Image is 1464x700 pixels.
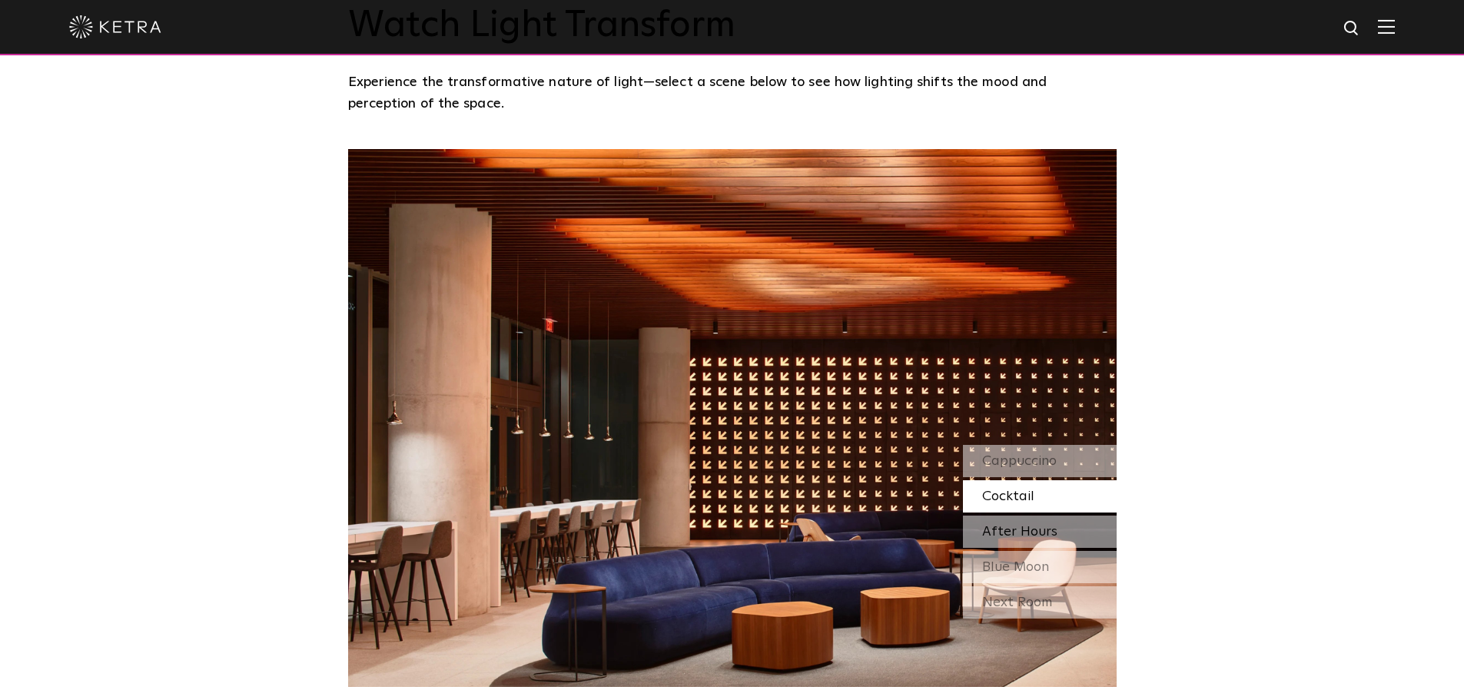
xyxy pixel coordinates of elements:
[1378,19,1395,34] img: Hamburger%20Nav.svg
[348,149,1117,687] img: SS_SXSW_Desktop_Warm
[1343,19,1362,38] img: search icon
[982,489,1034,503] span: Cocktail
[963,586,1117,619] div: Next Room
[69,15,161,38] img: ketra-logo-2019-white
[348,71,1109,115] p: Experience the transformative nature of light—select a scene below to see how lighting shifts the...
[982,454,1057,468] span: Cappuccino
[982,560,1049,574] span: Blue Moon
[982,525,1057,539] span: After Hours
